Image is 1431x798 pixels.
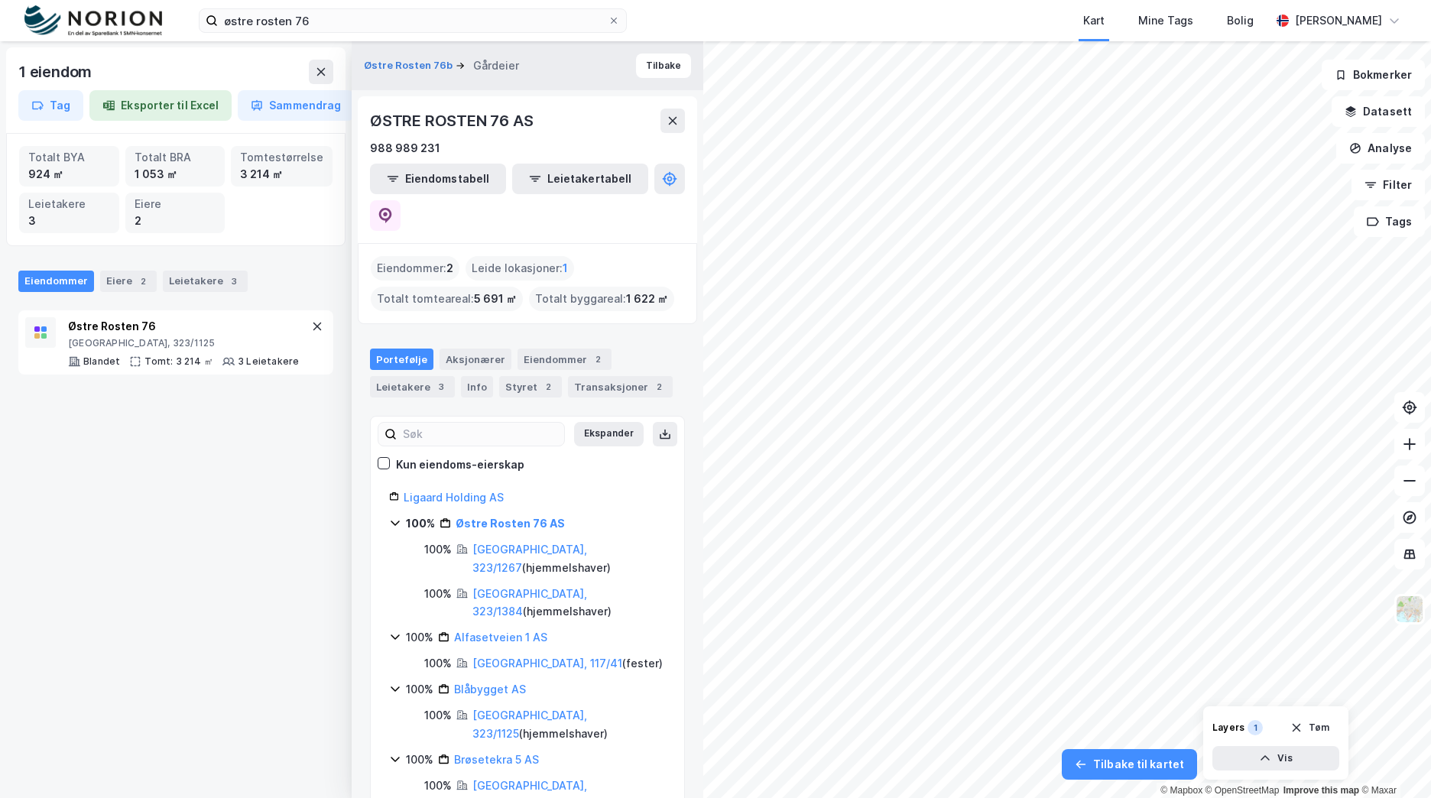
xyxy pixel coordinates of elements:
span: 1 [563,259,568,277]
a: Ligaard Holding AS [404,491,504,504]
div: 2 [135,274,151,289]
span: 1 622 ㎡ [626,290,668,308]
button: Tilbake [636,54,691,78]
div: Aksjonærer [440,349,511,370]
a: Improve this map [1283,785,1359,796]
button: Eksporter til Excel [89,90,232,121]
div: Eiere [100,271,157,292]
div: Leietakere [163,271,248,292]
div: 100% [406,628,433,647]
img: Z [1395,595,1424,624]
div: ( fester ) [472,654,663,673]
a: [GEOGRAPHIC_DATA], 117/41 [472,657,622,670]
div: 100% [424,706,452,725]
div: ( hjemmelshaver ) [472,540,666,577]
button: Leietakertabell [512,164,648,194]
div: ØSTRE ROSTEN 76 AS [370,109,536,133]
div: Kontrollprogram for chat [1355,725,1431,798]
div: 2 [590,352,605,367]
div: Tomt: 3 214 ㎡ [144,355,213,368]
div: ( hjemmelshaver ) [472,706,666,743]
iframe: Chat Widget [1355,725,1431,798]
div: 100% [424,654,452,673]
a: OpenStreetMap [1205,785,1280,796]
div: 3 [226,274,242,289]
a: Alfasetveien 1 AS [454,631,547,644]
div: Totalt byggareal : [529,287,674,311]
div: 100% [406,514,435,533]
button: Tøm [1280,715,1339,740]
button: Analyse [1336,133,1425,164]
div: Leide lokasjoner : [466,256,574,281]
div: Totalt BRA [135,149,216,166]
a: Brøsetekra 5 AS [454,753,539,766]
div: 2 [540,379,556,394]
button: Bokmerker [1322,60,1425,90]
div: Totalt BYA [28,149,110,166]
div: 100% [424,777,452,795]
a: Østre Rosten 76 AS [456,517,565,530]
div: 100% [406,680,433,699]
div: 3 [433,379,449,394]
input: Søk på adresse, matrikkel, gårdeiere, leietakere eller personer [218,9,608,32]
div: 1 [1248,720,1263,735]
div: Leietakere [370,376,455,397]
button: Tags [1354,206,1425,237]
button: Eiendomstabell [370,164,506,194]
div: 3 [28,212,110,229]
img: norion-logo.80e7a08dc31c2e691866.png [24,5,162,37]
a: [GEOGRAPHIC_DATA], 323/1267 [472,543,587,574]
div: 100% [406,751,433,769]
div: [GEOGRAPHIC_DATA], 323/1125 [68,337,299,349]
div: Mine Tags [1138,11,1193,30]
div: Østre Rosten 76 [68,317,299,336]
div: 100% [424,585,452,603]
div: 3 Leietakere [238,355,299,368]
div: Bolig [1227,11,1254,30]
div: Leietakere [28,196,110,212]
button: Tilbake til kartet [1062,749,1197,780]
div: Kart [1083,11,1105,30]
div: 2 [135,212,216,229]
a: [GEOGRAPHIC_DATA], 323/1384 [472,587,587,618]
div: Eiendommer [18,271,94,292]
div: Gårdeier [473,57,519,75]
div: 1 eiendom [18,60,95,84]
span: 2 [446,259,453,277]
div: Totalt tomteareal : [371,287,523,311]
div: Blandet [83,355,120,368]
div: Eiendommer [518,349,612,370]
a: Blåbygget AS [454,683,526,696]
div: Transaksjoner [568,376,673,397]
div: 3 214 ㎡ [240,166,323,183]
div: 924 ㎡ [28,166,110,183]
span: 5 691 ㎡ [474,290,517,308]
button: Østre Rosten 76b [364,58,456,73]
a: Mapbox [1160,785,1202,796]
button: Datasett [1332,96,1425,127]
div: 1 053 ㎡ [135,166,216,183]
div: 2 [651,379,667,394]
div: Eiere [135,196,216,212]
div: ( hjemmelshaver ) [472,585,666,621]
input: Søk [397,423,564,446]
div: Styret [499,376,562,397]
a: [GEOGRAPHIC_DATA], 323/1125 [472,709,587,740]
button: Tag [18,90,83,121]
div: Layers [1212,722,1244,734]
button: Ekspander [574,422,644,446]
button: Vis [1212,746,1339,770]
div: Eiendommer : [371,256,459,281]
div: 100% [424,540,452,559]
button: Filter [1351,170,1425,200]
div: Kun eiendoms-eierskap [396,456,524,474]
div: Tomtestørrelse [240,149,323,166]
div: 988 989 231 [370,139,440,157]
div: Info [461,376,493,397]
div: [PERSON_NAME] [1295,11,1382,30]
button: Sammendrag [238,90,354,121]
div: Portefølje [370,349,433,370]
